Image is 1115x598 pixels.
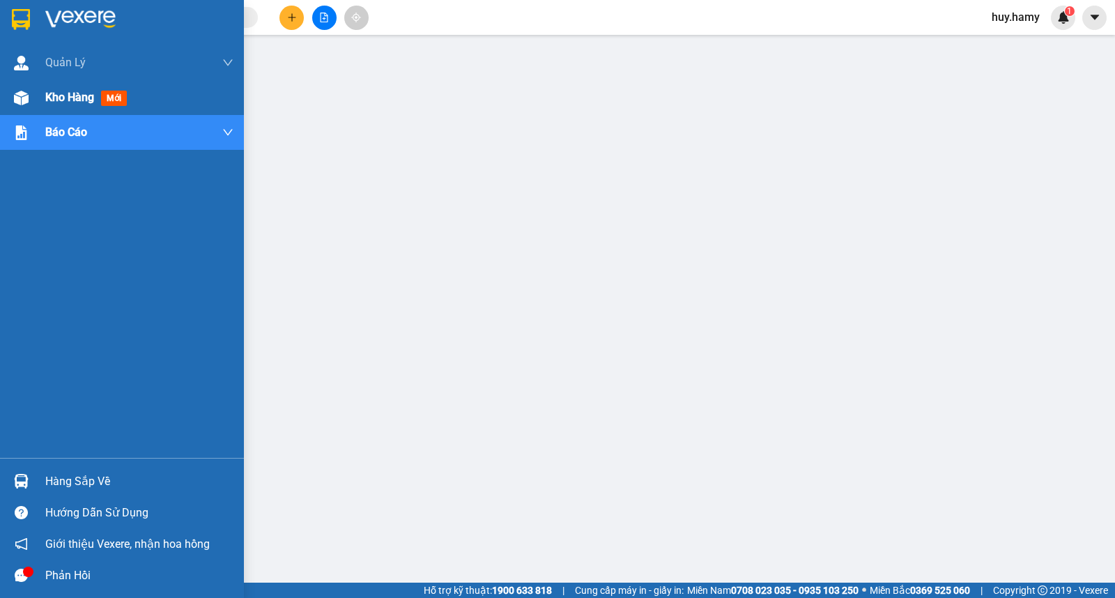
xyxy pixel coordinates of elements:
span: Miền Bắc [870,583,970,598]
img: warehouse-icon [14,474,29,489]
button: file-add [312,6,337,30]
div: Phản hồi [45,565,233,586]
span: Cung cấp máy in - giấy in: [575,583,684,598]
span: notification [15,537,28,551]
span: | [981,583,983,598]
span: Miền Nam [687,583,859,598]
span: mới [101,91,127,106]
span: aim [351,13,361,22]
span: Giới thiệu Vexere, nhận hoa hồng [45,535,210,553]
span: down [222,127,233,138]
img: solution-icon [14,125,29,140]
span: Báo cáo [45,123,87,141]
div: Hàng sắp về [45,471,233,492]
span: question-circle [15,506,28,519]
img: icon-new-feature [1057,11,1070,24]
span: copyright [1038,585,1047,595]
img: warehouse-icon [14,56,29,70]
strong: 0369 525 060 [910,585,970,596]
sup: 1 [1065,6,1075,16]
button: caret-down [1082,6,1107,30]
div: Hướng dẫn sử dụng [45,503,233,523]
img: logo-vxr [12,9,30,30]
span: huy.hamy [981,8,1051,26]
span: Hỗ trợ kỹ thuật: [424,583,552,598]
span: caret-down [1089,11,1101,24]
button: aim [344,6,369,30]
span: message [15,569,28,582]
span: plus [287,13,297,22]
span: Quản Lý [45,54,86,71]
strong: 1900 633 818 [492,585,552,596]
img: warehouse-icon [14,91,29,105]
span: ⚪️ [862,588,866,593]
span: down [222,57,233,68]
strong: 0708 023 035 - 0935 103 250 [731,585,859,596]
button: plus [279,6,304,30]
span: file-add [319,13,329,22]
span: Kho hàng [45,91,94,104]
span: 1 [1067,6,1072,16]
span: | [562,583,564,598]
